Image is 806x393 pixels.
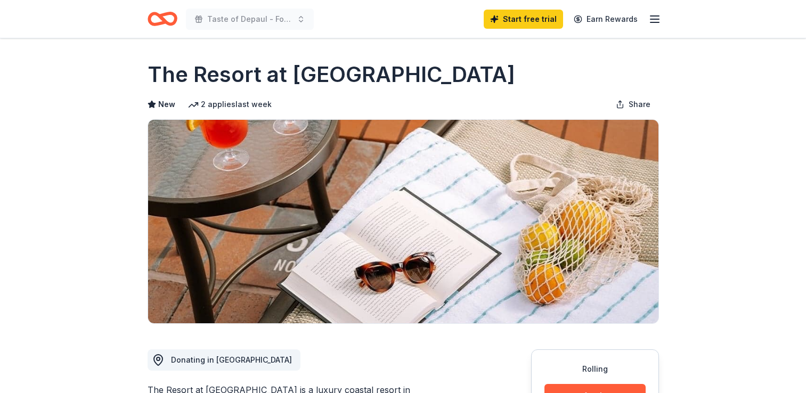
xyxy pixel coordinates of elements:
a: Earn Rewards [567,10,644,29]
h1: The Resort at [GEOGRAPHIC_DATA] [148,60,515,89]
button: Share [607,94,659,115]
img: Image for The Resort at Pelican Hill [148,120,658,323]
a: Start free trial [484,10,563,29]
span: Share [629,98,650,111]
a: Home [148,6,177,31]
button: Taste of Depaul - Food Festival [186,9,314,30]
span: Taste of Depaul - Food Festival [207,13,292,26]
span: New [158,98,175,111]
div: Rolling [544,363,646,375]
div: 2 applies last week [188,98,272,111]
span: Donating in [GEOGRAPHIC_DATA] [171,355,292,364]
